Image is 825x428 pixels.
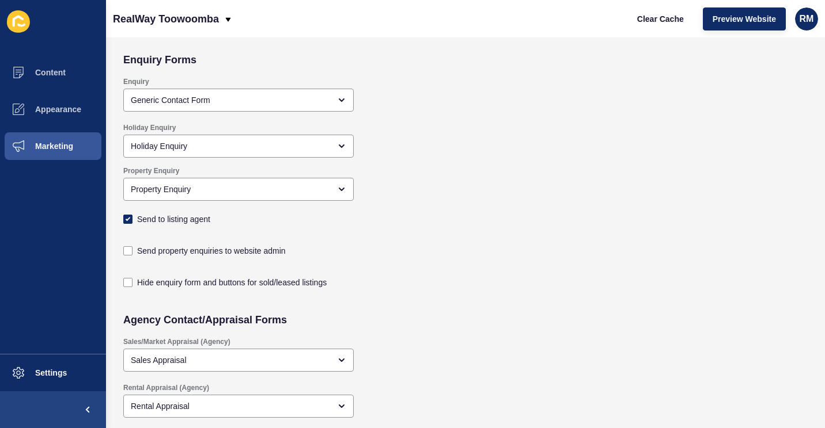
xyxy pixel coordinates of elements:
label: Enquiry [123,77,149,86]
span: RM [800,13,814,25]
label: Send to listing agent [137,213,210,225]
div: open menu [123,349,354,372]
span: Preview Website [713,13,776,25]
div: open menu [123,395,354,418]
label: Sales/Market Appraisal (Agency) [123,337,230,346]
label: Property Enquiry [123,166,179,175]
div: open menu [123,89,354,112]
p: RealWay Toowoomba [113,5,219,33]
h2: Enquiry Forms [123,54,196,66]
label: Hide enquiry form and buttons for sold/leased listings [137,277,327,288]
button: Preview Website [703,7,786,30]
button: Clear Cache [627,7,694,30]
label: Send property enquiries to website admin [137,245,286,257]
div: open menu [123,178,354,201]
label: Rental Appraisal (Agency) [123,383,209,392]
label: Holiday Enquiry [123,123,176,132]
span: Clear Cache [637,13,684,25]
div: open menu [123,135,354,158]
h2: Agency Contact/Appraisal Forms [123,314,287,326]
